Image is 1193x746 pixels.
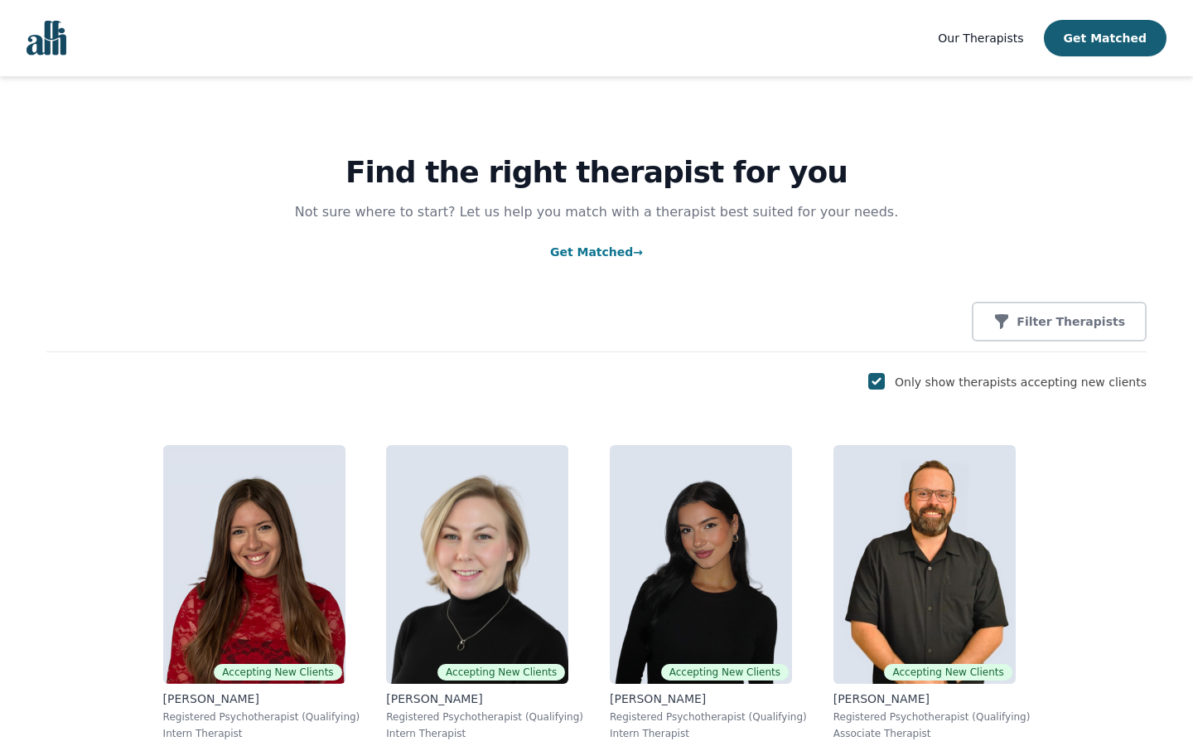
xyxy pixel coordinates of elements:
span: Accepting New Clients [661,664,789,681]
p: Intern Therapist [610,727,807,740]
p: Registered Psychotherapist (Qualifying) [833,710,1031,724]
a: Our Therapists [938,28,1023,48]
p: Not sure where to start? Let us help you match with a therapist best suited for your needs. [278,202,915,222]
p: [PERSON_NAME] [610,690,807,707]
img: Josh_Cadieux [833,445,1016,684]
span: Accepting New Clients [884,664,1012,681]
span: Accepting New Clients [214,664,341,681]
span: → [633,245,643,259]
p: Filter Therapists [1017,313,1125,330]
img: Alyssa_Tweedie [610,445,792,684]
img: Jocelyn_Crawford [386,445,568,684]
button: Get Matched [1044,20,1166,56]
span: Accepting New Clients [437,664,565,681]
p: [PERSON_NAME] [163,690,360,707]
p: Associate Therapist [833,727,1031,740]
img: Alisha_Levine [163,445,345,684]
p: Registered Psychotherapist (Qualifying) [386,710,583,724]
h1: Find the right therapist for you [46,156,1147,189]
p: Intern Therapist [386,727,583,740]
p: Intern Therapist [163,727,360,740]
p: Registered Psychotherapist (Qualifying) [163,710,360,724]
button: Filter Therapists [972,302,1147,342]
img: alli logo [27,21,66,56]
span: Our Therapists [938,31,1023,45]
label: Only show therapists accepting new clients [895,375,1147,389]
a: Get Matched [550,245,643,259]
p: Registered Psychotherapist (Qualifying) [610,710,807,724]
p: [PERSON_NAME] [833,690,1031,707]
p: [PERSON_NAME] [386,690,583,707]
